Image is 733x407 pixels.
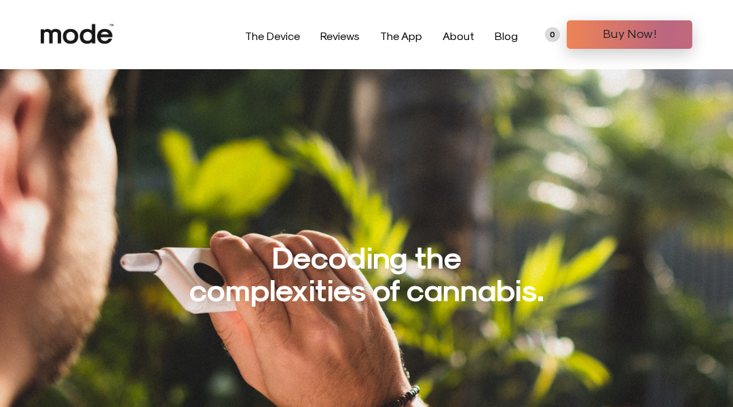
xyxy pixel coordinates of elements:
a: About [443,29,474,42]
a: 0 [545,27,560,42]
a: The Device [245,29,300,42]
span: Buy Now! [577,23,682,43]
a: Blog [495,29,518,42]
a: The App [380,29,422,42]
h1: Decoding the complexities of cannabis. [183,239,550,305]
a: Buy Now! [567,20,692,49]
a: Reviews [320,29,360,42]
